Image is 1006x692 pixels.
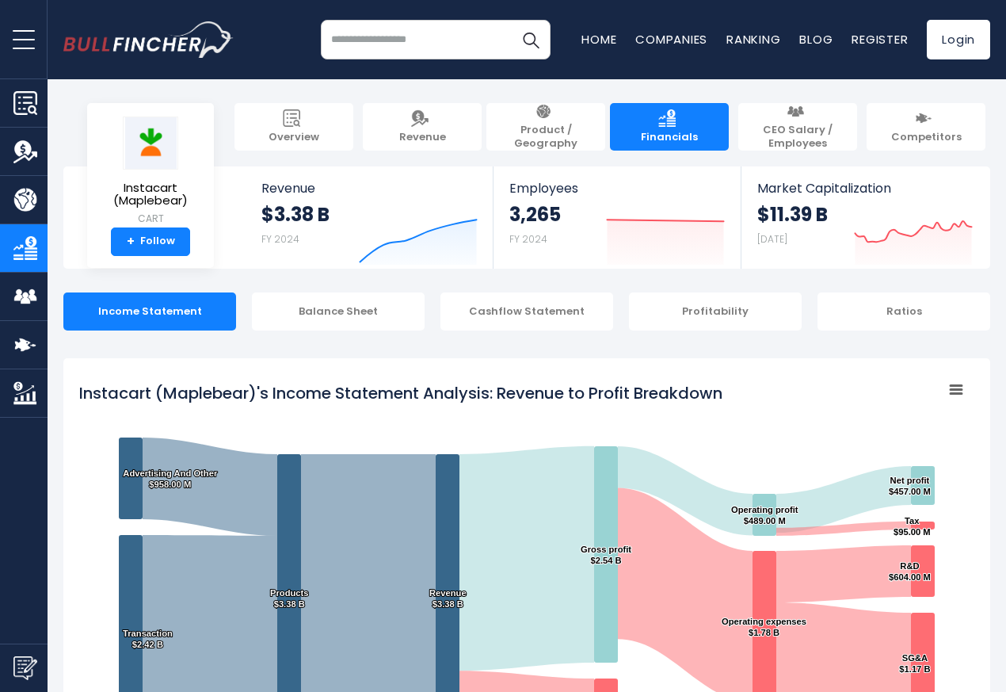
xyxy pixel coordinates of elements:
a: Go to homepage [63,21,234,58]
a: Home [581,31,616,48]
a: Instacart (Maplebear) CART [99,116,202,227]
a: Employees 3,265 FY 2024 [493,166,740,269]
a: Revenue [363,103,482,151]
small: [DATE] [757,232,787,246]
div: Ratios [817,292,990,331]
text: Operating expenses $1.78 B [722,617,806,637]
strong: $11.39 B [757,202,828,227]
text: Operating profit $489.00 M [731,505,798,526]
strong: 3,265 [509,202,561,227]
text: Revenue $3.38 B [429,588,467,609]
small: FY 2024 [509,232,547,246]
a: Blog [799,31,833,48]
a: Revenue $3.38 B FY 2024 [246,166,493,269]
strong: + [127,235,135,249]
text: SG&A $1.17 B [899,653,930,674]
span: CEO Salary / Employees [746,124,849,151]
a: +Follow [111,227,190,256]
span: Market Capitalization [757,181,973,196]
strong: $3.38 B [261,202,330,227]
a: Competitors [867,103,985,151]
div: Profitability [629,292,802,331]
tspan: Instacart (Maplebear)'s Income Statement Analysis: Revenue to Profit Breakdown [79,382,722,404]
span: Competitors [891,131,962,144]
small: CART [100,212,201,226]
a: Register [852,31,908,48]
a: Market Capitalization $11.39 B [DATE] [741,166,989,269]
text: Transaction $2.42 B [123,629,173,649]
span: Overview [269,131,319,144]
text: Gross profit $2.54 B [581,545,631,565]
a: Login [927,20,990,59]
a: Ranking [726,31,780,48]
span: Financials [641,131,698,144]
span: Product / Geography [494,124,597,151]
div: Balance Sheet [252,292,425,331]
text: Tax $95.00 M [894,516,931,537]
button: Search [511,20,551,59]
text: Products $3.38 B [270,588,309,609]
span: Employees [509,181,724,196]
img: bullfincher logo [63,21,234,58]
span: Instacart (Maplebear) [100,182,201,208]
div: Cashflow Statement [440,292,613,331]
div: Income Statement [63,292,236,331]
a: Product / Geography [486,103,605,151]
small: FY 2024 [261,232,299,246]
a: CEO Salary / Employees [738,103,857,151]
a: Overview [234,103,353,151]
text: R&D $604.00 M [889,561,931,582]
text: Net profit $457.00 M [889,476,931,496]
text: Advertising And Other $958.00 M [123,468,218,489]
span: Revenue [261,181,478,196]
span: Revenue [399,131,446,144]
a: Financials [610,103,729,151]
a: Companies [635,31,707,48]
